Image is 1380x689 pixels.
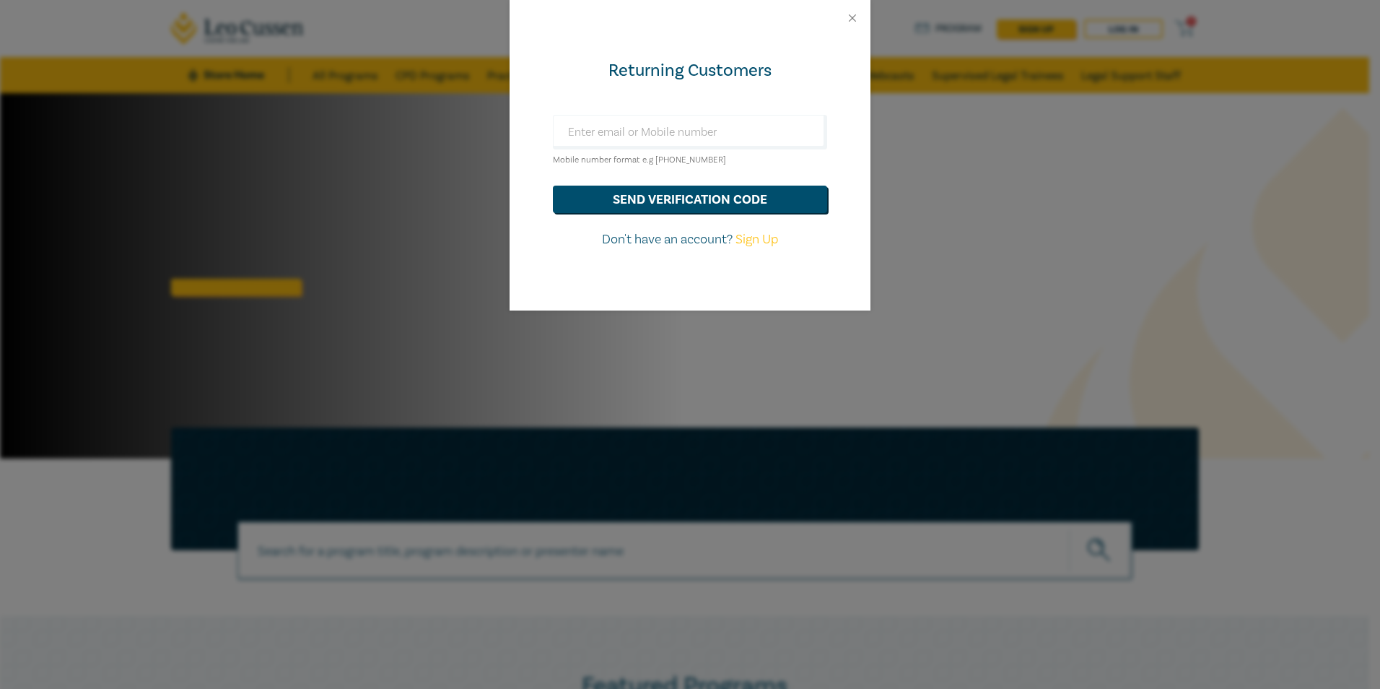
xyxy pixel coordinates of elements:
a: Sign Up [735,231,778,248]
small: Mobile number format e.g [PHONE_NUMBER] [553,155,726,165]
div: Returning Customers [553,59,827,82]
p: Don't have an account? [553,230,827,249]
button: Close [846,12,859,25]
button: send verification code [553,186,827,213]
input: Enter email or Mobile number [553,115,827,149]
